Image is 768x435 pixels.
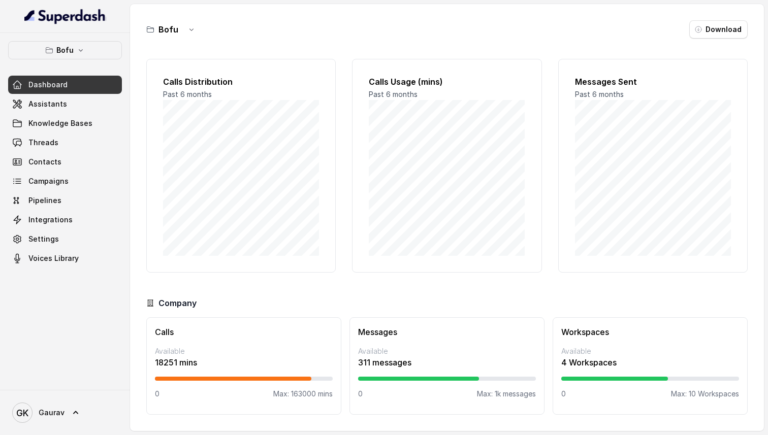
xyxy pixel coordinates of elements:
[8,76,122,94] a: Dashboard
[8,211,122,229] a: Integrations
[561,389,566,399] p: 0
[8,133,122,152] a: Threads
[28,215,73,225] span: Integrations
[8,41,122,59] button: Bofu
[689,20,748,39] button: Download
[358,326,536,338] h3: Messages
[369,76,525,88] h2: Calls Usage (mins)
[8,398,122,427] a: Gaurav
[16,408,28,418] text: GK
[155,326,333,338] h3: Calls
[28,234,59,244] span: Settings
[8,191,122,210] a: Pipelines
[369,90,418,98] span: Past 6 months
[8,230,122,248] a: Settings
[561,346,739,356] p: Available
[24,8,106,24] img: light.svg
[8,153,122,171] a: Contacts
[8,172,122,190] a: Campaigns
[56,44,74,56] p: Bofu
[477,389,536,399] p: Max: 1k messages
[28,80,68,90] span: Dashboard
[575,90,624,98] span: Past 6 months
[8,114,122,132] a: Knowledge Bases
[8,249,122,267] a: Voices Library
[28,195,61,206] span: Pipelines
[561,356,739,369] p: 4 Workspaces
[158,297,197,309] h3: Company
[158,23,178,36] h3: Bofu
[358,356,536,369] p: 311 messages
[155,389,159,399] p: 0
[155,356,333,369] p: 18251 mins
[273,389,333,399] p: Max: 163000 mins
[163,90,212,98] span: Past 6 months
[163,76,319,88] h2: Calls Distribution
[28,99,67,109] span: Assistants
[358,389,363,399] p: 0
[155,346,333,356] p: Available
[28,157,61,167] span: Contacts
[575,76,731,88] h2: Messages Sent
[28,176,69,186] span: Campaigns
[8,95,122,113] a: Assistants
[28,118,92,128] span: Knowledge Bases
[28,138,58,148] span: Threads
[561,326,739,338] h3: Workspaces
[671,389,739,399] p: Max: 10 Workspaces
[358,346,536,356] p: Available
[28,253,79,263] span: Voices Library
[39,408,65,418] span: Gaurav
